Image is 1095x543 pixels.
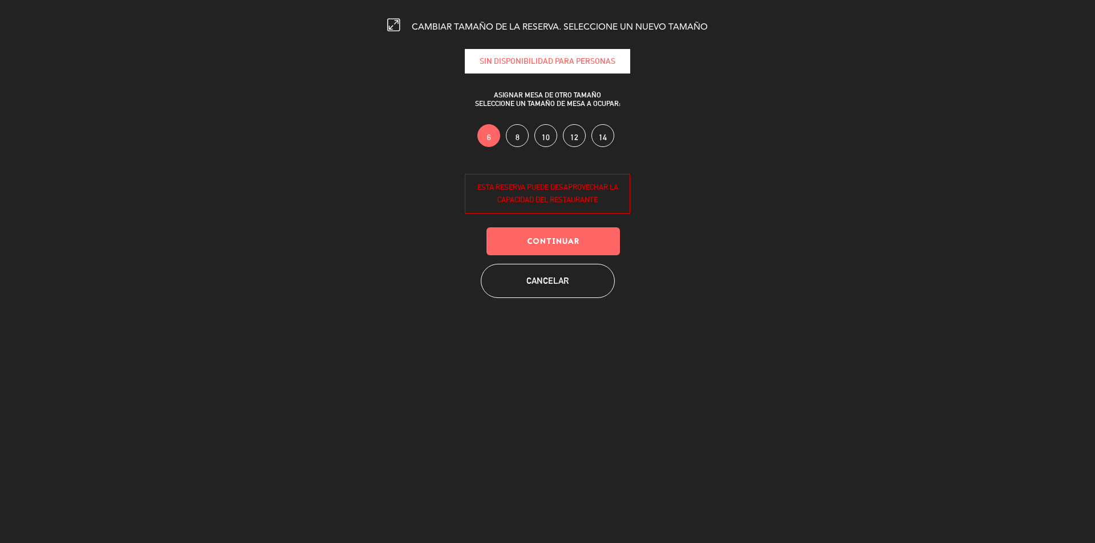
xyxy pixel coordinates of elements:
div: SIN DISPONIBILIDAD PARA personas [465,49,630,74]
button: Continuar [486,227,620,255]
span: CAMBIAR TAMAÑO DE LA RESERVA. SELECCIONE UN NUEVO TAMAÑO [412,23,708,32]
label: 12 [563,124,586,147]
button: Cancelar [481,264,615,298]
label: 8 [506,124,529,147]
label: 10 [534,124,557,147]
label: 6 [477,124,500,147]
div: ASIGNAR MESA DE OTRO TAMAÑO SELECCIONE UN TAMAÑO DE MESA A OCUPAR: [465,91,630,108]
div: ESTA RESERVA PUEDE DESAPROVECHAR LA CAPACIDAD DEL RESTAURANTE [465,174,630,214]
label: 14 [591,124,614,147]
